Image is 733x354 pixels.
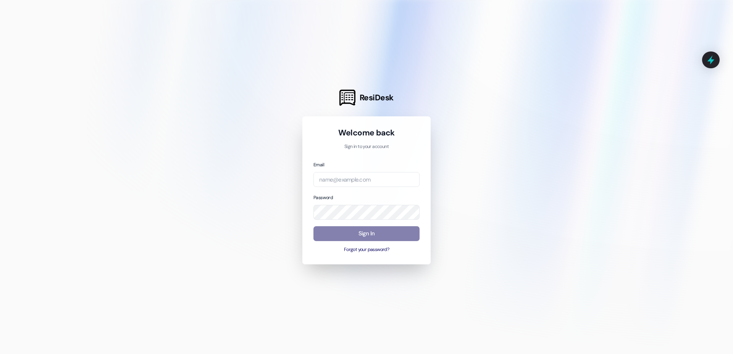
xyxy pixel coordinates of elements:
button: Sign In [313,226,420,241]
span: ResiDesk [360,92,394,103]
label: Email [313,162,324,168]
img: ResiDesk Logo [339,90,355,106]
p: Sign in to your account [313,143,420,150]
label: Password [313,195,333,201]
h1: Welcome back [313,127,420,138]
input: name@example.com [313,172,420,187]
button: Forgot your password? [313,246,420,253]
